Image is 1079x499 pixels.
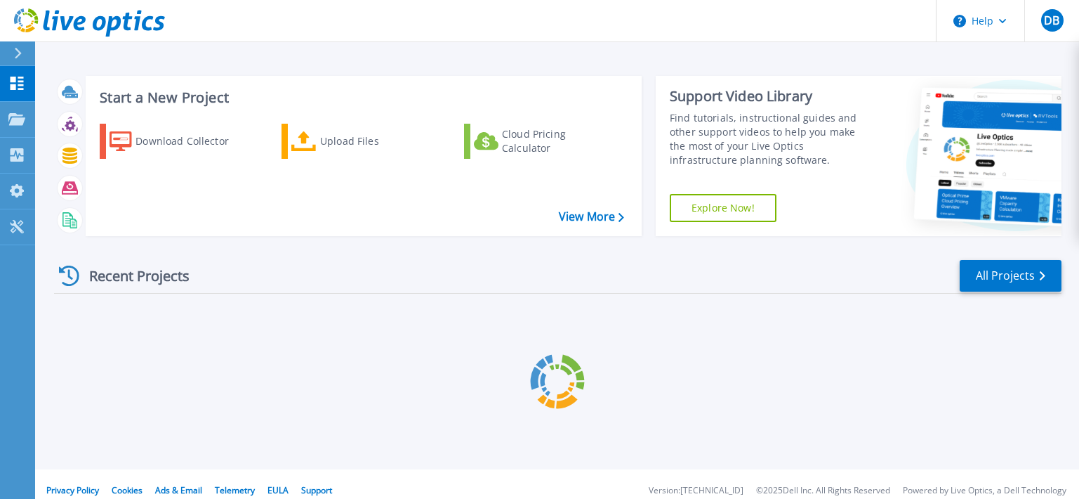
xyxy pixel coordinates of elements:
[502,127,614,155] div: Cloud Pricing Calculator
[320,127,432,155] div: Upload Files
[112,484,143,496] a: Cookies
[559,210,624,223] a: View More
[670,87,873,105] div: Support Video Library
[1044,15,1059,26] span: DB
[267,484,289,496] a: EULA
[46,484,99,496] a: Privacy Policy
[756,486,890,495] li: © 2025 Dell Inc. All Rights Reserved
[100,90,623,105] h3: Start a New Project
[54,259,208,293] div: Recent Projects
[903,486,1066,495] li: Powered by Live Optics, a Dell Technology
[155,484,202,496] a: Ads & Email
[301,484,332,496] a: Support
[649,486,743,495] li: Version: [TECHNICAL_ID]
[960,260,1061,292] a: All Projects
[215,484,255,496] a: Telemetry
[670,194,776,222] a: Explore Now!
[670,111,873,167] div: Find tutorials, instructional guides and other support videos to help you make the most of your L...
[464,124,621,159] a: Cloud Pricing Calculator
[100,124,256,159] a: Download Collector
[282,124,438,159] a: Upload Files
[135,127,248,155] div: Download Collector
